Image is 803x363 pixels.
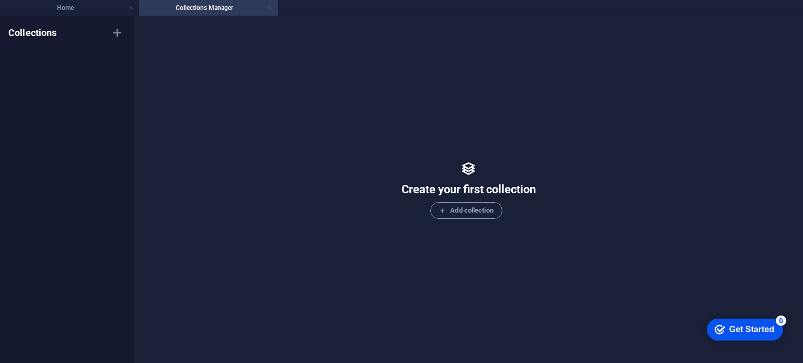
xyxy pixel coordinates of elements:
button: Add collection [430,202,502,219]
div: Get Started 0 items remaining, 100% complete [8,5,85,27]
h6: Collections [8,27,57,39]
div: 0 [77,2,88,13]
div: Get Started [31,11,76,21]
h4: Collections Manager [139,2,278,14]
h5: Create your first collection [401,181,536,198]
i: Create new collection [111,27,123,39]
span: Add collection [439,204,493,217]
